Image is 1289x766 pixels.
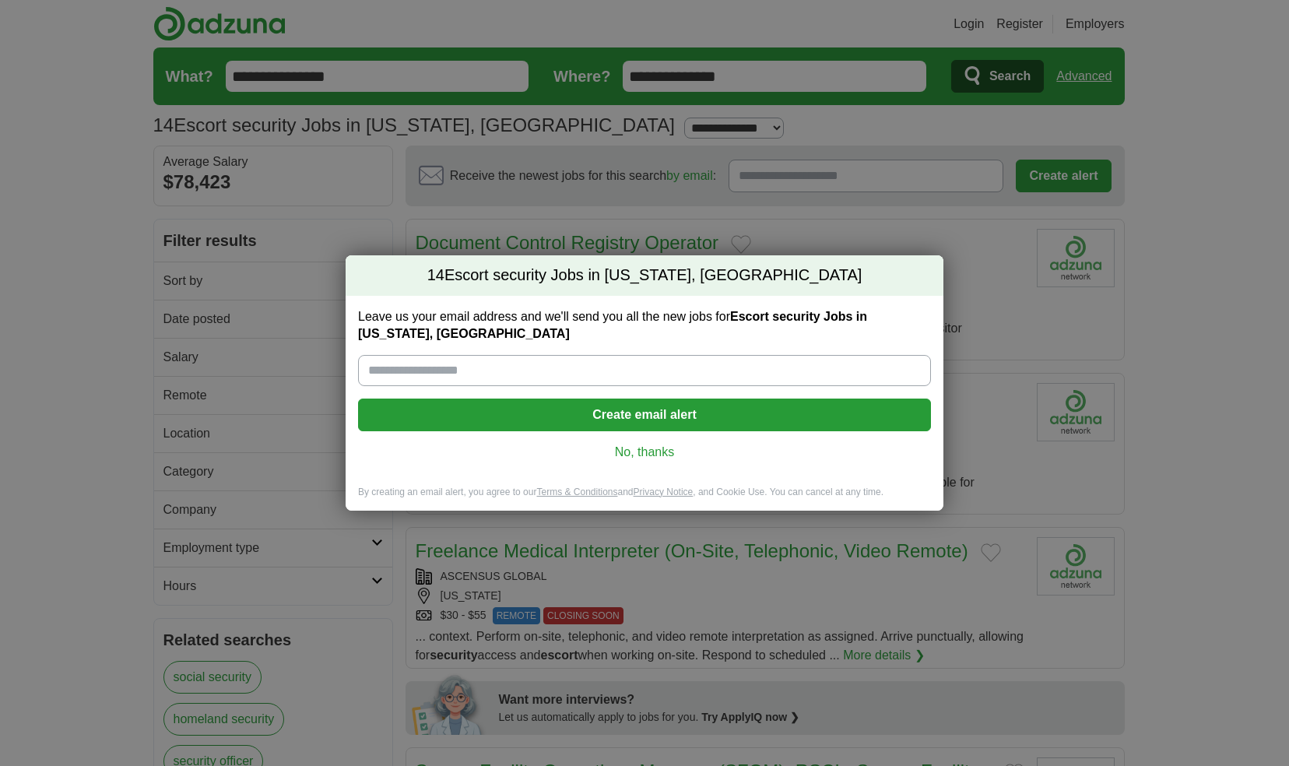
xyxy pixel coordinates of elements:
[634,487,694,497] a: Privacy Notice
[346,486,943,511] div: By creating an email alert, you agree to our and , and Cookie Use. You can cancel at any time.
[358,310,867,340] strong: Escort security Jobs in [US_STATE], [GEOGRAPHIC_DATA]
[536,487,617,497] a: Terms & Conditions
[358,308,931,343] label: Leave us your email address and we'll send you all the new jobs for
[358,399,931,431] button: Create email alert
[346,255,943,296] h2: Escort security Jobs in [US_STATE], [GEOGRAPHIC_DATA]
[371,444,918,461] a: No, thanks
[427,265,444,286] span: 14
